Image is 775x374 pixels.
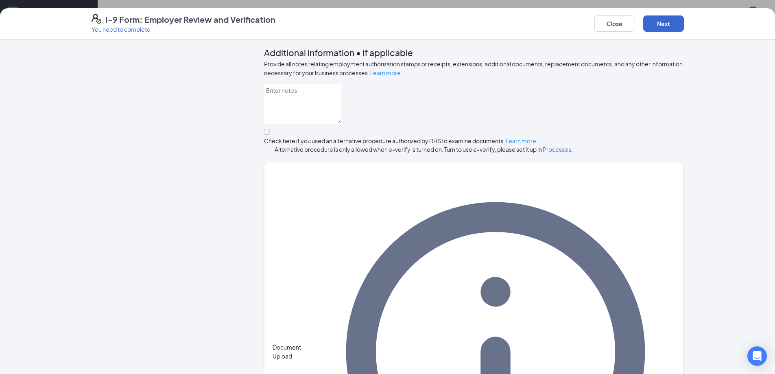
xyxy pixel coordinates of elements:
[264,47,354,58] span: Additional information
[543,146,571,153] a: Processes
[264,129,270,135] input: Check here if you used an alternative procedure authorized by DHS to examine documents. Learn more
[643,15,684,32] button: Next
[264,60,683,77] span: Provide all notes relating employment authorization stamps or receipts, extensions, additional do...
[747,346,767,366] div: Open Intercom Messenger
[264,145,683,154] span: Alternative procedure is only allowed when e-verify is turned on. Turn to use e-verify, please se...
[92,14,101,24] svg: FormI9EVerifyIcon
[273,343,316,361] span: Document Upload
[105,14,275,25] h4: I-9 Form: Employer Review and Verification
[594,15,635,32] button: Close
[354,47,413,58] span: • if applicable
[506,137,536,144] a: Learn more
[370,69,401,77] a: Learn more
[264,137,683,145] div: Check here if you used an alternative procedure authorized by DHS to examine documents.
[92,25,275,33] p: You need to complete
